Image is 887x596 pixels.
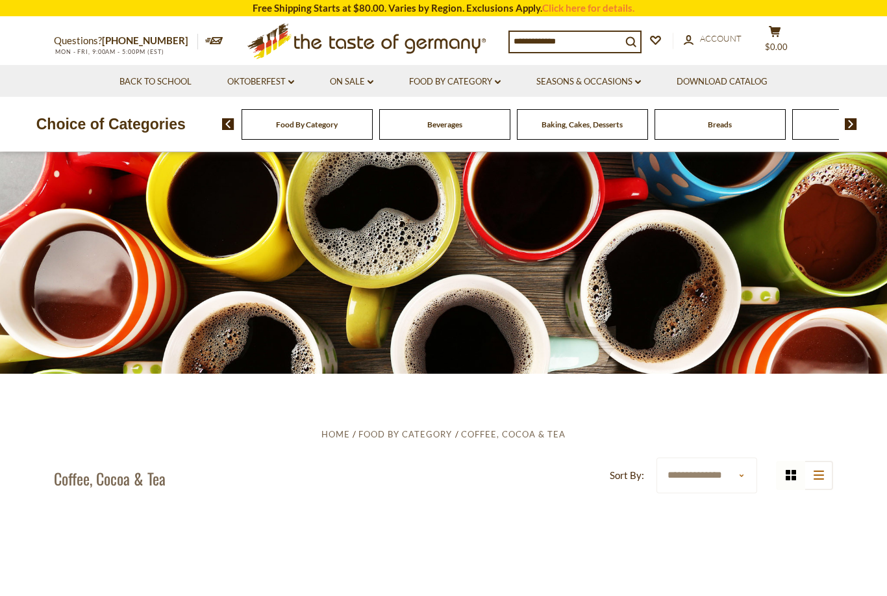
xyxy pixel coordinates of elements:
button: $0.00 [755,25,794,58]
span: Account [700,33,742,44]
a: On Sale [330,75,373,89]
p: Questions? [54,32,198,49]
a: Download Catalog [677,75,768,89]
label: Sort By: [610,467,644,484]
span: MON - FRI, 9:00AM - 5:00PM (EST) [54,48,164,55]
img: next arrow [845,118,857,130]
a: Back to School [119,75,192,89]
a: Seasons & Occasions [536,75,641,89]
a: Baking, Cakes, Desserts [542,120,623,129]
a: Coffee, Cocoa & Tea [461,429,566,439]
a: Oktoberfest [227,75,294,89]
a: Food By Category [276,120,338,129]
a: Food By Category [358,429,452,439]
a: Home [321,429,350,439]
img: previous arrow [222,118,234,130]
a: Food By Category [409,75,501,89]
h1: Coffee, Cocoa & Tea [54,469,166,488]
a: Breads [708,120,732,129]
a: [PHONE_NUMBER] [102,34,188,46]
a: Click here for details. [542,2,634,14]
a: Account [684,32,742,46]
span: $0.00 [765,42,788,52]
a: Beverages [427,120,462,129]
